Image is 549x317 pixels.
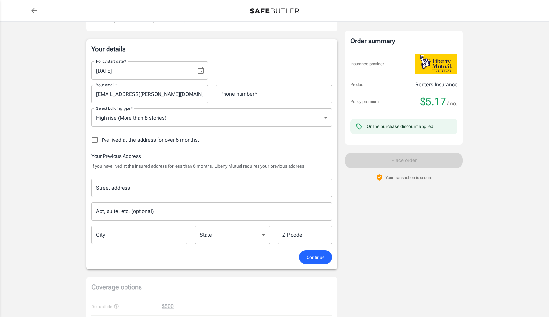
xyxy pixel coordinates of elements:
[216,85,332,103] input: Enter number
[96,58,126,64] label: Policy start date
[91,44,332,54] p: Your details
[415,81,457,89] p: Renters Insurance
[91,108,332,127] div: High rise (More than 8 stories)
[102,136,199,144] span: I've lived at the address for over 6 months.
[447,99,457,108] span: /mo.
[91,85,208,103] input: Enter email
[385,175,432,181] p: Your transaction is secure
[91,152,332,160] h6: Your Previous Address
[96,82,117,88] label: Your email
[420,95,446,108] span: $5.17
[250,8,299,14] img: Back to quotes
[367,123,435,130] div: Online purchase discount applied.
[194,64,207,77] button: Choose date, selected date is Oct 14, 2025
[27,4,41,17] a: back to quotes
[415,54,457,74] img: Liberty Mutual
[96,106,133,111] label: Select building type
[350,81,365,88] p: Product
[350,61,384,67] p: Insurance provider
[350,36,457,46] div: Order summary
[91,61,191,80] input: MM/DD/YYYY
[91,163,332,169] p: If you have lived at the insured address for less than 6 months, Liberty Mutual requires your pre...
[307,253,324,261] span: Continue
[350,98,379,105] p: Policy premium
[299,250,332,264] button: Continue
